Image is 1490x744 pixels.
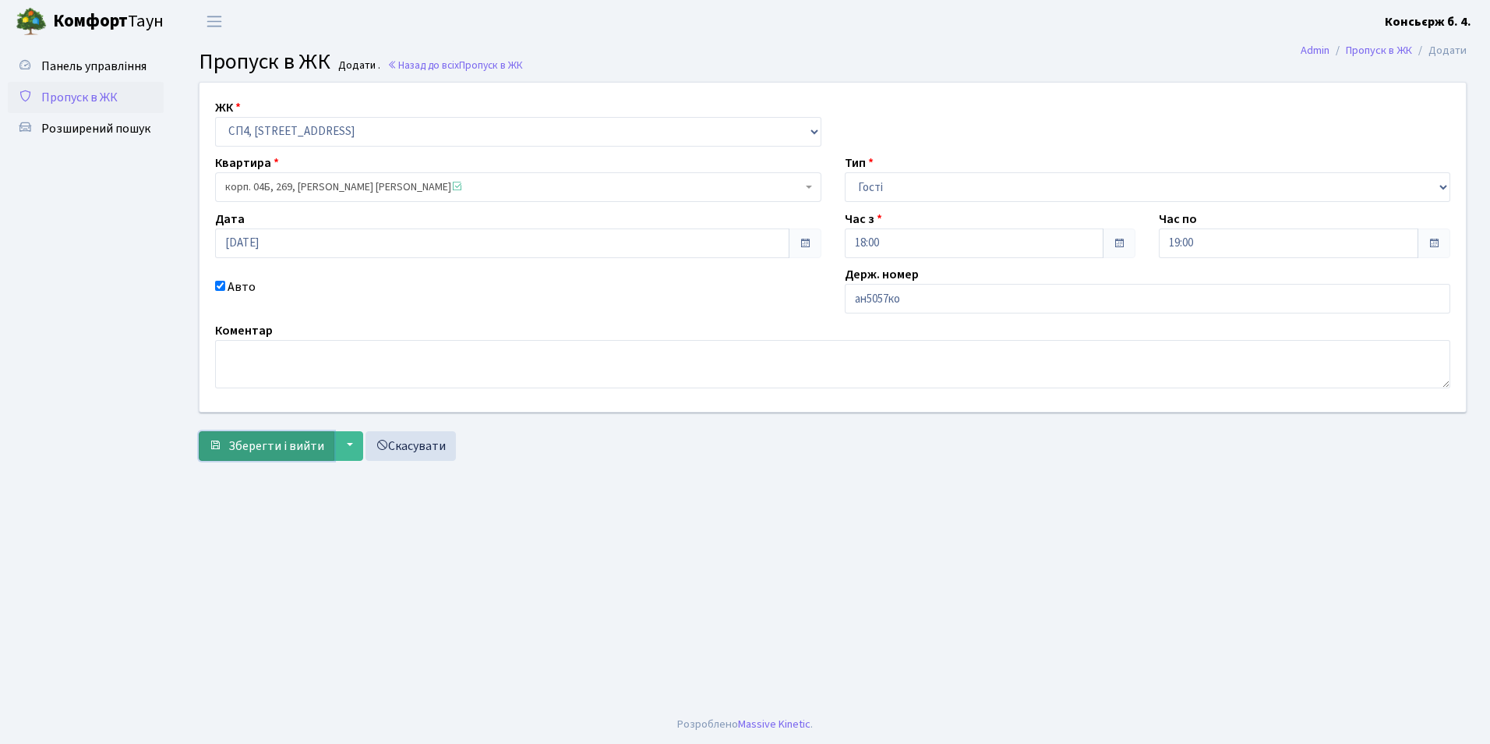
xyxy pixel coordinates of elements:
li: Додати [1412,42,1467,59]
label: Час по [1159,210,1197,229]
a: Назад до всіхПропуск в ЖК [387,58,523,73]
span: Пропуск в ЖК [41,89,118,106]
span: Зберегти і вийти [228,438,324,455]
input: АА1234АА [845,284,1451,314]
span: корп. 04Б, 269, Постільняк Денис Вікторович <span class='la la-check-square text-success'></span> [215,172,821,202]
label: Час з [845,210,882,229]
a: Скасувати [365,431,456,461]
button: Зберегти і вийти [199,431,334,461]
label: ЖК [215,98,241,117]
a: Панель управління [8,51,164,82]
a: Пропуск в ЖК [8,82,164,113]
a: Пропуск в ЖК [1346,42,1412,58]
label: Коментар [215,321,273,340]
small: Додати . [335,59,380,73]
label: Держ. номер [845,265,919,284]
span: Таун [53,9,164,35]
span: корп. 04Б, 269, Постільняк Денис Вікторович <span class='la la-check-square text-success'></span> [225,179,802,195]
span: Пропуск в ЖК [199,46,330,77]
label: Дата [215,210,245,229]
b: Консьєрж б. 4. [1385,13,1471,30]
nav: breadcrumb [1277,34,1490,67]
label: Авто [228,278,256,296]
span: Панель управління [41,58,147,75]
label: Квартира [215,154,279,172]
button: Переключити навігацію [195,9,234,34]
a: Консьєрж б. 4. [1385,12,1471,31]
b: Комфорт [53,9,128,34]
span: Розширений пошук [41,120,150,137]
a: Admin [1301,42,1329,58]
img: logo.png [16,6,47,37]
a: Massive Kinetic [738,716,810,732]
label: Тип [845,154,874,172]
a: Розширений пошук [8,113,164,144]
div: Розроблено . [677,716,813,733]
span: Пропуск в ЖК [459,58,523,73]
